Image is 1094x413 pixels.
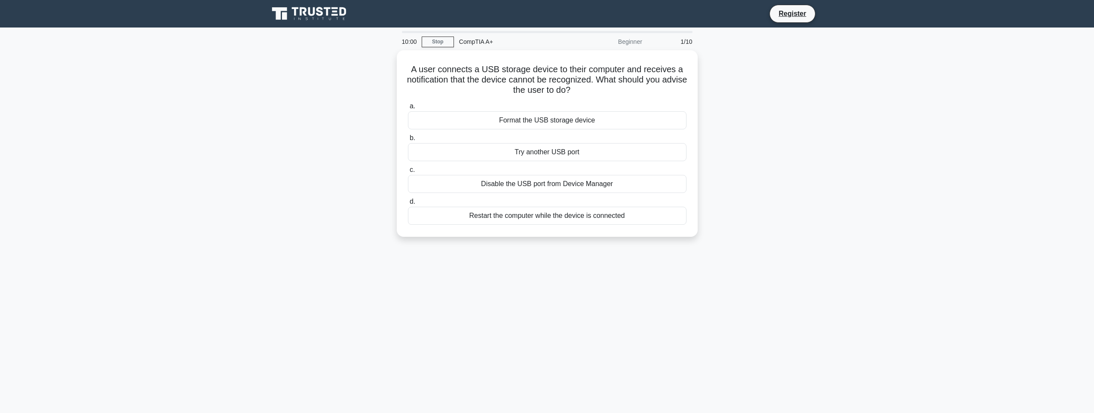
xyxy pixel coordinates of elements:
[408,143,686,161] div: Try another USB port
[454,33,572,50] div: CompTIA A+
[410,166,415,173] span: c.
[773,8,811,19] a: Register
[408,111,686,129] div: Format the USB storage device
[572,33,647,50] div: Beginner
[397,33,422,50] div: 10:00
[410,134,415,141] span: b.
[422,37,454,47] a: Stop
[647,33,698,50] div: 1/10
[408,207,686,225] div: Restart the computer while the device is connected
[410,102,415,110] span: a.
[410,198,415,205] span: d.
[407,64,687,96] h5: A user connects a USB storage device to their computer and receives a notification that the devic...
[408,175,686,193] div: Disable the USB port from Device Manager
